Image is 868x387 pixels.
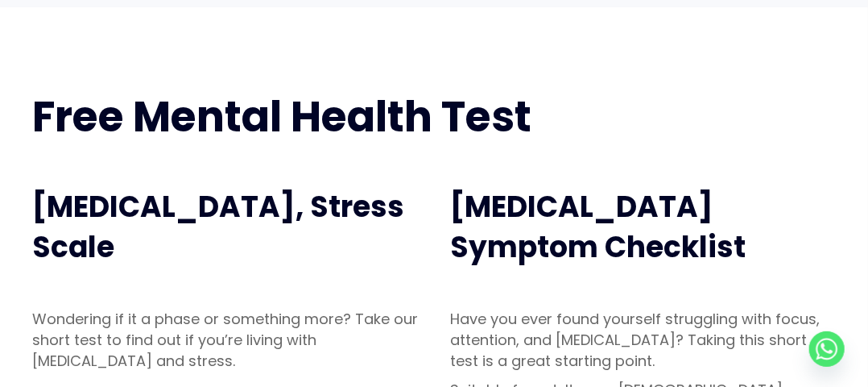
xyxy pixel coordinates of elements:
p: Have you ever found yourself struggling with focus, attention, and [MEDICAL_DATA]? Taking this sh... [450,309,836,372]
a: Whatsapp [809,331,845,367]
p: Wondering if it a phase or something more? Take our short test to find out if you’re living with ... [32,309,418,372]
span: [MEDICAL_DATA] Symptom Checklist [450,186,746,268]
span: Free Mental Health Test [32,87,531,146]
span: [MEDICAL_DATA], Stress Scale [32,186,404,268]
